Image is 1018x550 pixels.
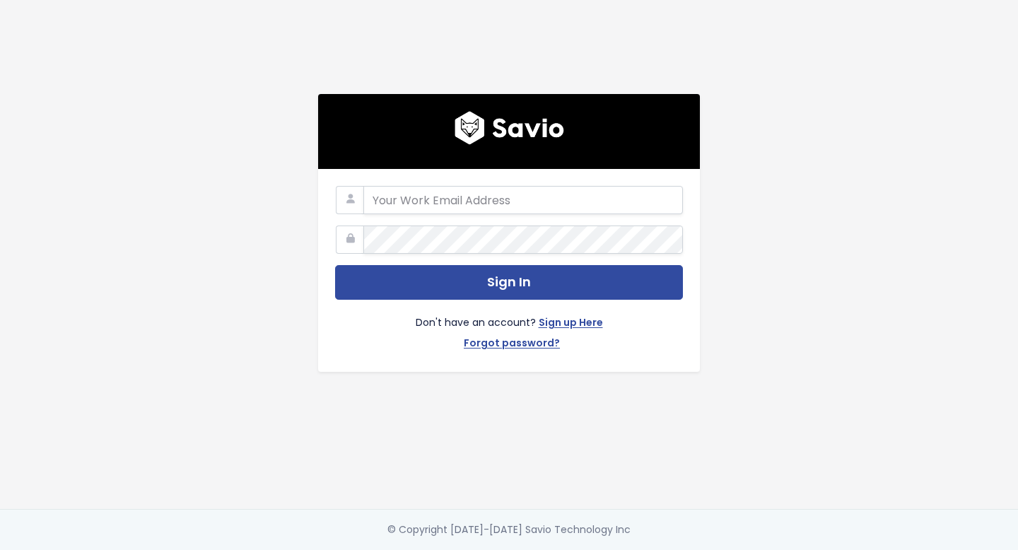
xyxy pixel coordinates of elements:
[363,186,683,214] input: Your Work Email Address
[539,314,603,334] a: Sign up Here
[387,521,631,539] div: © Copyright [DATE]-[DATE] Savio Technology Inc
[455,111,564,145] img: logo600x187.a314fd40982d.png
[335,265,683,300] button: Sign In
[464,334,560,355] a: Forgot password?
[335,300,683,355] div: Don't have an account?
